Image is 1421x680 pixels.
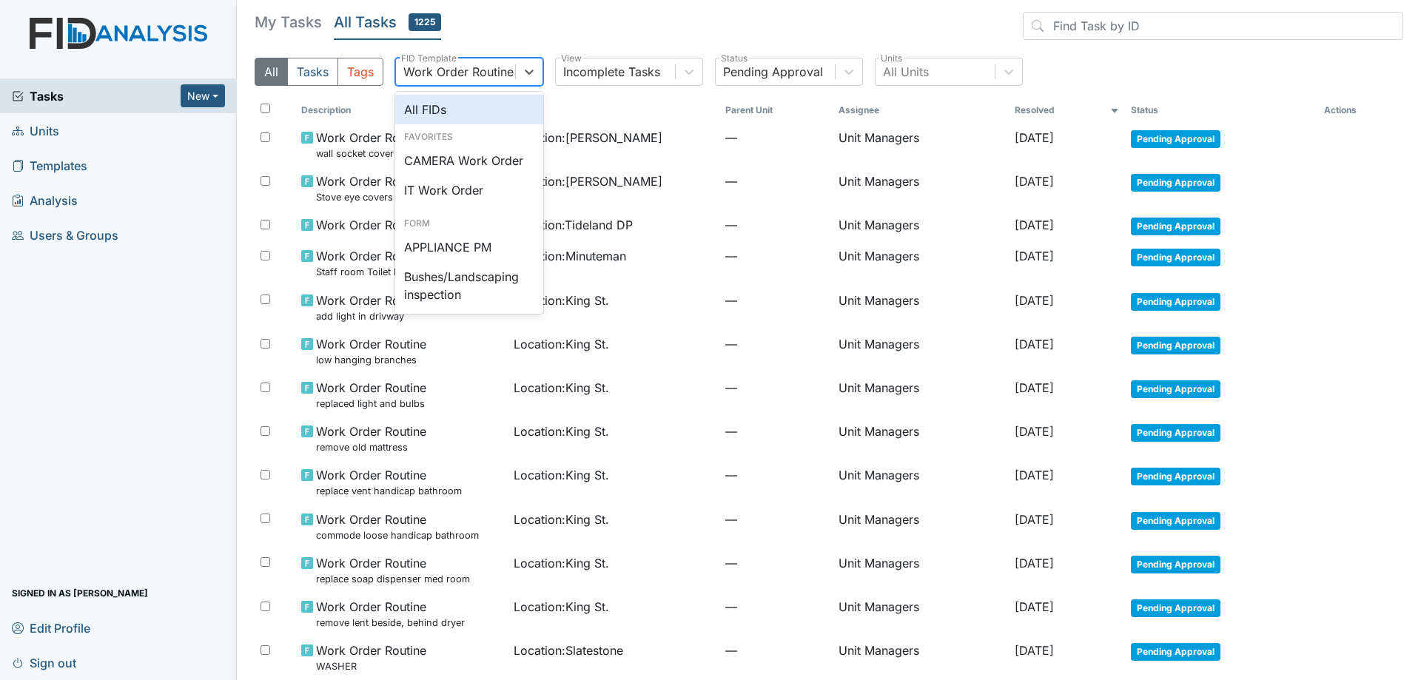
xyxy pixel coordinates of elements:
span: [DATE] [1015,337,1054,351]
span: — [725,423,827,440]
span: — [725,172,827,190]
span: Work Order Routine low hanging branches [316,335,426,367]
div: Pending Approval [723,63,823,81]
span: [DATE] [1015,249,1054,263]
td: Unit Managers [833,460,1010,504]
div: IT Work Order [395,175,543,205]
small: Stove eye covers need replacing [316,190,463,204]
small: add light in drivway [316,309,426,323]
span: Users & Groups [12,223,118,246]
span: Location : King St. [514,466,609,484]
span: — [725,335,827,353]
span: [DATE] [1015,380,1054,395]
span: Work Order Routine commode loose handicap bathroom [316,511,479,542]
span: Work Order Routine remove lent beside, behind dryer [316,598,465,630]
span: Signed in as [PERSON_NAME] [12,582,148,605]
span: Pending Approval [1131,643,1220,661]
span: Pending Approval [1131,293,1220,311]
th: Toggle SortBy [295,98,507,123]
span: Work Order Routine [316,216,426,234]
button: All [255,58,288,86]
span: [DATE] [1015,512,1054,527]
span: Sign out [12,651,76,674]
td: Unit Managers [833,286,1010,329]
span: Location : King St. [514,598,609,616]
span: Location : King St. [514,292,609,309]
td: Unit Managers [833,241,1010,285]
th: Toggle SortBy [508,98,719,123]
span: Edit Profile [12,616,90,639]
span: — [725,598,827,616]
td: Unit Managers [833,210,1010,241]
div: Favorites [395,130,543,144]
span: Work Order Routine remove old mattress [316,423,426,454]
td: Unit Managers [833,417,1010,460]
div: All FIDs [395,95,543,124]
span: Pending Approval [1131,249,1220,266]
a: Tasks [12,87,181,105]
span: [DATE] [1015,556,1054,570]
span: — [725,466,827,484]
div: CAMERA Work Order [395,146,543,175]
td: Unit Managers [833,548,1010,592]
div: Bushes/Landscaping inspection [395,262,543,309]
span: — [725,247,827,265]
span: Location : Tideland DP [514,216,633,234]
span: [DATE] [1015,130,1054,145]
th: Actions [1318,98,1392,123]
span: Pending Approval [1131,380,1220,398]
div: Type filter [255,58,383,86]
span: Location : Minuteman [514,247,626,265]
span: Pending Approval [1131,424,1220,442]
th: Assignee [833,98,1010,123]
span: Work Order Routine replace soap dispenser med room [316,554,470,586]
span: Location : [PERSON_NAME] [514,172,662,190]
button: New [181,84,225,107]
span: [DATE] [1015,424,1054,439]
span: Work Order Routine add light in drivway [316,292,426,323]
span: Work Order Routine Stove eye covers need replacing [316,172,463,204]
small: remove old mattress [316,440,426,454]
span: Work Order Routine Staff room Toilet handle broke [316,247,453,279]
small: replace soap dispenser med room [316,572,470,586]
td: Unit Managers [833,636,1010,679]
span: [DATE] [1015,174,1054,189]
td: Unit Managers [833,505,1010,548]
small: replaced light and bulbs [316,397,426,411]
td: Unit Managers [833,592,1010,636]
span: [DATE] [1015,218,1054,232]
span: Templates [12,154,87,177]
span: — [725,292,827,309]
span: Location : King St. [514,423,609,440]
span: Pending Approval [1131,218,1220,235]
div: CAMERA Work Order [395,309,543,339]
span: Pending Approval [1131,174,1220,192]
span: Pending Approval [1131,468,1220,485]
span: Location : Slatestone [514,642,623,659]
span: Units [12,119,59,142]
span: Pending Approval [1131,512,1220,530]
span: Location : King St. [514,379,609,397]
span: — [725,129,827,147]
h5: My Tasks [255,12,322,33]
small: Staff room Toilet handle broke [316,265,453,279]
span: Pending Approval [1131,130,1220,148]
span: Work Order Routine wall socket cover bedroom 2 [316,129,446,161]
input: Find Task by ID [1023,12,1403,40]
span: Pending Approval [1131,337,1220,354]
small: low hanging branches [316,353,426,367]
span: [DATE] [1015,643,1054,658]
h5: All Tasks [334,12,441,33]
small: commode loose handicap bathroom [316,528,479,542]
input: Toggle All Rows Selected [261,104,270,113]
span: [DATE] [1015,293,1054,308]
span: Pending Approval [1131,556,1220,573]
span: Location : King St. [514,335,609,353]
span: [DATE] [1015,599,1054,614]
div: Form [395,217,543,230]
span: 1225 [409,13,441,31]
th: Toggle SortBy [1009,98,1125,123]
span: Location : King St. [514,554,609,572]
div: All Units [883,63,929,81]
